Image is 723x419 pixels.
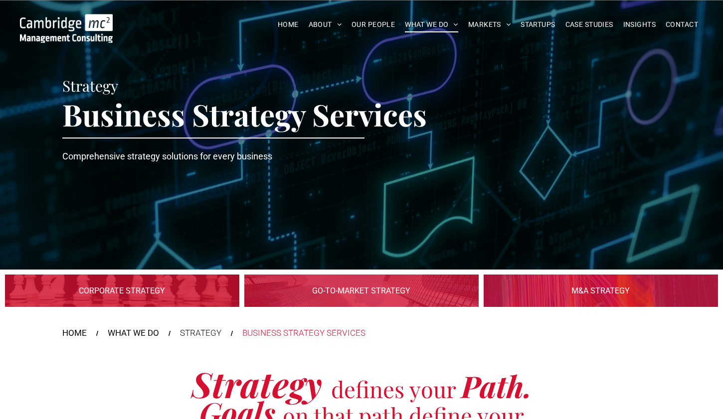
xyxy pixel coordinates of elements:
a: CONTACT [661,17,703,32]
span: Strategy [62,76,118,96]
span: Business Strategy Services [62,94,427,134]
div: STRATEGY [180,327,221,340]
nav: Breadcrumbs [62,327,661,340]
img: Go to Homepage [20,14,113,43]
a: WHAT WE DO [400,17,463,32]
a: HOME [273,17,304,32]
a: WHAT WE DO [108,327,159,340]
div: BUSINESS STRATEGY SERVICES [242,327,365,340]
a: Digital Infrastructure | Go-to-Market Strategy | Cambridge Management Consulting [244,275,479,307]
a: Digital Infrastructure | Corporate Strategy | Cambridge Management Consulting [5,275,239,307]
a: CASE STUDIES [560,17,618,32]
span: defines your [331,374,456,404]
span: Strategy [191,360,322,407]
a: ABOUT [304,17,347,32]
span: Comprehensive strategy solutions for every business [62,151,272,161]
a: Your Business Transformed | Cambridge Management Consulting [20,15,113,26]
a: Digital Infrastructure | M&A Strategy | Cambridge Management Consulting [484,275,718,307]
a: OUR PEOPLE [347,17,400,32]
a: HOME [62,327,87,340]
a: INSIGHTS [618,17,661,32]
a: STARTUPS [516,17,560,32]
a: MARKETS [463,17,516,32]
